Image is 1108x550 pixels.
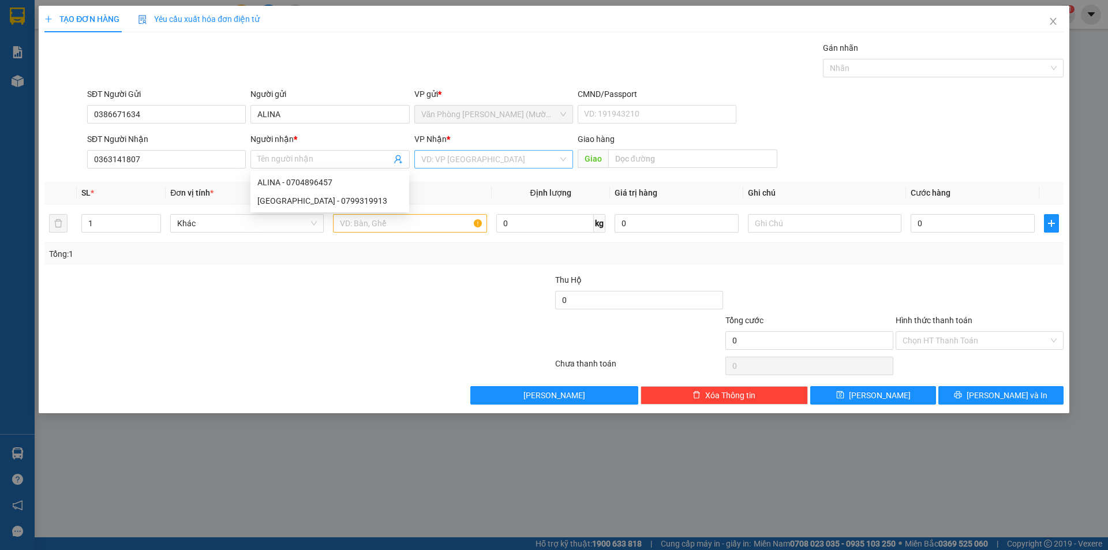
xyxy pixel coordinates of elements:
[257,176,402,189] div: ALINA - 0704896457
[170,188,214,197] span: Đơn vị tính
[954,391,962,400] span: printer
[608,149,777,168] input: Dọc đường
[896,316,972,325] label: Hình thức thanh toán
[1044,214,1059,233] button: plus
[578,88,736,100] div: CMND/Passport
[87,133,246,145] div: SĐT Người Nhận
[394,155,403,164] span: user-add
[333,214,486,233] input: VD: Bàn, Ghế
[578,134,615,144] span: Giao hàng
[177,215,317,232] span: Khác
[421,106,566,123] span: Văn Phòng Trần Phú (Mường Thanh)
[555,275,582,285] span: Thu Hộ
[523,389,585,402] span: [PERSON_NAME]
[44,14,119,24] span: TẠO ĐƠN HÀNG
[49,248,428,260] div: Tổng: 1
[138,14,260,24] span: Yêu cầu xuất hóa đơn điện tử
[911,188,950,197] span: Cước hàng
[49,214,68,233] button: delete
[938,386,1064,405] button: printer[PERSON_NAME] và In
[81,188,91,197] span: SL
[138,15,147,24] img: icon
[250,133,409,145] div: Người nhận
[849,389,911,402] span: [PERSON_NAME]
[810,386,935,405] button: save[PERSON_NAME]
[823,43,858,53] label: Gán nhãn
[748,214,901,233] input: Ghi Chú
[725,316,763,325] span: Tổng cước
[836,391,844,400] span: save
[692,391,701,400] span: delete
[87,88,246,100] div: SĐT Người Gửi
[1049,17,1058,26] span: close
[257,194,402,207] div: [GEOGRAPHIC_DATA] - 0799319913
[250,88,409,100] div: Người gửi
[967,389,1047,402] span: [PERSON_NAME] và In
[615,188,657,197] span: Giá trị hàng
[1037,6,1069,38] button: Close
[1045,219,1058,228] span: plus
[414,134,447,144] span: VP Nhận
[705,389,755,402] span: Xóa Thông tin
[470,386,638,405] button: [PERSON_NAME]
[615,214,739,233] input: 0
[250,173,409,192] div: ALINA - 0704896457
[578,149,608,168] span: Giao
[554,357,724,377] div: Chưa thanh toán
[414,88,573,100] div: VP gửi
[743,182,906,204] th: Ghi chú
[250,192,409,210] div: GALINA HOTEL - 0799319913
[530,188,571,197] span: Định lượng
[594,214,605,233] span: kg
[641,386,808,405] button: deleteXóa Thông tin
[44,15,53,23] span: plus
